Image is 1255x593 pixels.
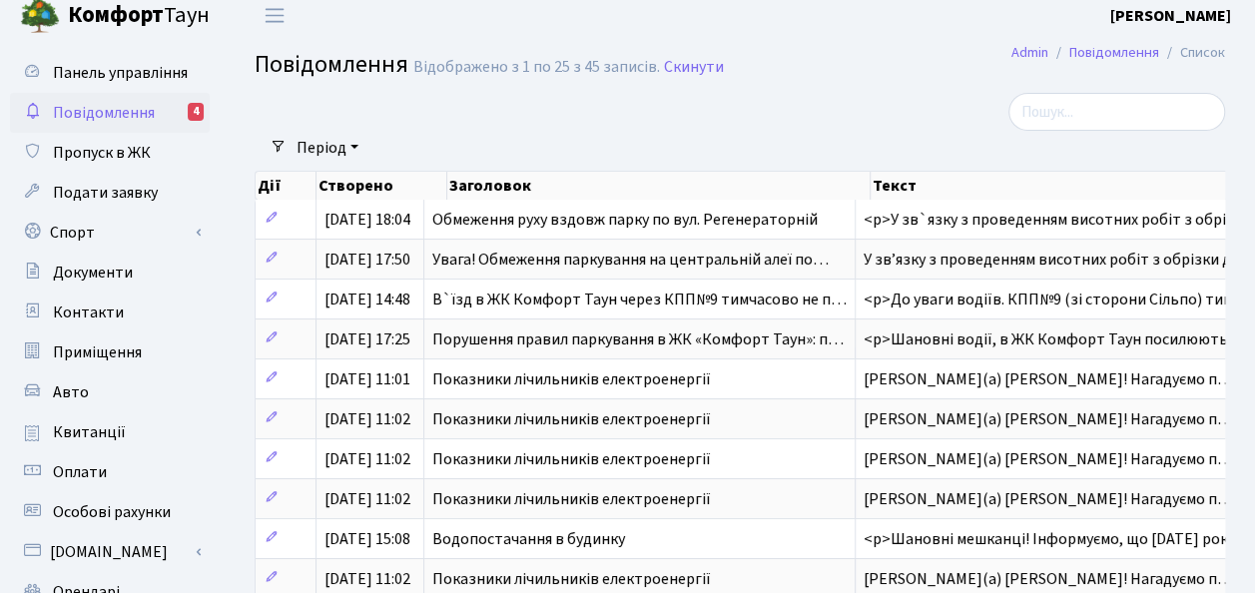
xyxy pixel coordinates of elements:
span: Панель управління [53,62,188,84]
a: Скинути [664,58,724,77]
a: Оплати [10,452,210,492]
span: Показники лічильників електроенергії [432,488,711,510]
span: [DATE] 17:50 [324,249,410,271]
span: [PERSON_NAME](а) [PERSON_NAME]! Нагадуємо п… [864,408,1233,430]
a: Панель управління [10,53,210,93]
span: [DATE] 11:02 [324,488,410,510]
a: Admin [1011,42,1048,63]
span: Повідомлення [255,47,408,82]
a: Повідомлення4 [10,93,210,133]
span: Документи [53,262,133,284]
span: Подати заявку [53,182,158,204]
span: [PERSON_NAME](а) [PERSON_NAME]! Нагадуємо п… [864,568,1233,590]
span: [DATE] 11:02 [324,568,410,590]
a: Документи [10,253,210,293]
th: Заголовок [447,172,871,200]
a: [PERSON_NAME] [1110,4,1231,28]
span: [DATE] 11:02 [324,408,410,430]
span: В`їзд в ЖК Комфорт Таун через КПП№9 тимчасово не п… [432,289,847,310]
span: Показники лічильників електроенергії [432,448,711,470]
span: [DATE] 11:01 [324,368,410,390]
div: 4 [188,103,204,121]
span: Показники лічильників електроенергії [432,568,711,590]
b: [PERSON_NAME] [1110,5,1231,27]
span: Квитанції [53,421,126,443]
a: Авто [10,372,210,412]
span: Оплати [53,461,107,483]
span: [PERSON_NAME](а) [PERSON_NAME]! Нагадуємо п… [864,448,1233,470]
span: Пропуск в ЖК [53,142,151,164]
span: Водопостачання в будинку [432,528,625,550]
a: Повідомлення [1069,42,1159,63]
span: [DATE] 17:25 [324,328,410,350]
th: Створено [316,172,447,200]
a: Спорт [10,213,210,253]
a: [DOMAIN_NAME] [10,532,210,572]
span: Показники лічильників електроенергії [432,368,711,390]
span: У звʼязку з проведенням висотних робіт з обрізки д… [864,249,1247,271]
span: Авто [53,381,89,403]
span: Обмеження руху вздовж парку по вул. Регенераторній [432,209,818,231]
span: Приміщення [53,341,142,363]
a: Пропуск в ЖК [10,133,210,173]
span: Контакти [53,301,124,323]
span: [PERSON_NAME](а) [PERSON_NAME]! Нагадуємо п… [864,368,1233,390]
li: Список [1159,42,1225,64]
a: Квитанції [10,412,210,452]
a: Контакти [10,293,210,332]
span: Показники лічильників електроенергії [432,408,711,430]
span: Увага! Обмеження паркування на центральній алеї по… [432,249,829,271]
input: Пошук... [1008,93,1225,131]
span: [DATE] 18:04 [324,209,410,231]
span: Особові рахунки [53,501,171,523]
a: Приміщення [10,332,210,372]
a: Подати заявку [10,173,210,213]
span: Порушення правил паркування в ЖК «Комфорт Таун»: п… [432,328,844,350]
th: Дії [256,172,316,200]
a: Особові рахунки [10,492,210,532]
span: Повідомлення [53,102,155,124]
nav: breadcrumb [981,32,1255,74]
span: <p>Шановні мешканці! Інформуємо, що [DATE] рок… [864,528,1244,550]
span: [DATE] 14:48 [324,289,410,310]
span: [PERSON_NAME](а) [PERSON_NAME]! Нагадуємо п… [864,488,1233,510]
div: Відображено з 1 по 25 з 45 записів. [413,58,660,77]
a: Період [289,131,366,165]
span: [DATE] 15:08 [324,528,410,550]
span: [DATE] 11:02 [324,448,410,470]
